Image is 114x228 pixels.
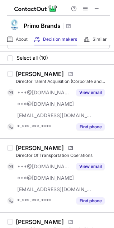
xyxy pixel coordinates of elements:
[17,175,74,181] span: ***@[DOMAIN_NAME]
[43,36,77,42] span: Decision makers
[16,78,110,85] div: Director Talent Acquisition (Corporate and Executive)
[17,89,72,96] span: ***@[DOMAIN_NAME]
[92,36,107,42] span: Similar
[7,18,22,32] img: 1ae9d340137c6b63983101afcd9732be
[24,21,61,30] h1: Primo Brands
[17,101,74,107] span: ***@[DOMAIN_NAME]
[76,197,105,204] button: Reveal Button
[16,144,64,152] div: [PERSON_NAME]
[17,163,72,170] span: ***@[DOMAIN_NAME]
[16,218,64,225] div: [PERSON_NAME]
[16,36,28,42] span: About
[16,152,110,159] div: Director Of Transportation Operations
[14,4,57,13] img: ContactOut v5.3.10
[76,123,105,130] button: Reveal Button
[76,163,105,170] button: Reveal Button
[17,186,92,193] span: [EMAIL_ADDRESS][DOMAIN_NAME]
[16,55,48,61] span: Select all (10)
[17,112,92,119] span: [EMAIL_ADDRESS][DOMAIN_NAME]
[76,89,105,96] button: Reveal Button
[16,70,64,78] div: [PERSON_NAME]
